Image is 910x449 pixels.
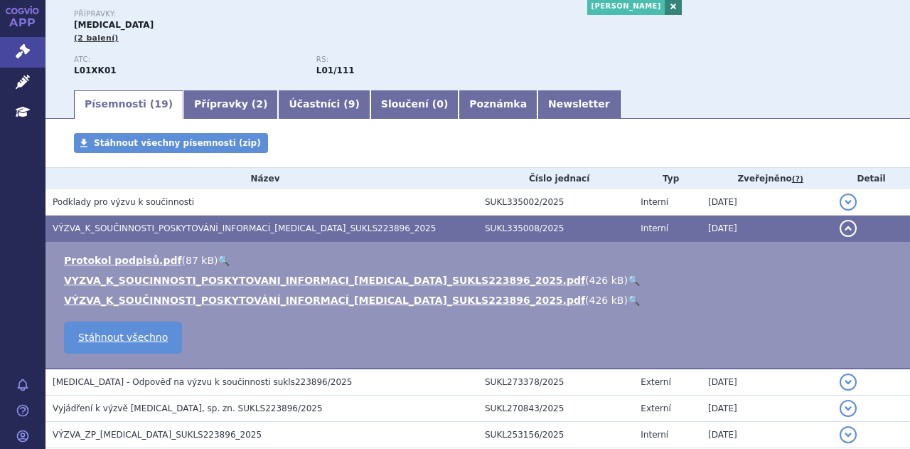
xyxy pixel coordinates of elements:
[154,98,168,110] span: 19
[701,396,833,422] td: [DATE]
[537,90,621,119] a: Newsletter
[45,168,478,189] th: Název
[74,90,183,119] a: Písemnosti (19)
[218,255,230,266] a: 🔍
[478,216,633,242] td: SUKL335008/2025
[53,430,262,440] span: VÝZVA_ZP_LYNPARZA_SUKLS223896_2025
[792,174,803,184] abbr: (?)
[74,133,268,153] a: Stáhnout všechny písemnosti (zip)
[186,255,214,266] span: 87 kB
[701,168,833,189] th: Zveřejněno
[94,138,261,148] span: Stáhnout všechny písemnosti (zip)
[53,223,436,233] span: VÝZVA_K_SOUČINNOSTI_POSKYTOVÁNÍ_INFORMACÍ_LYNPARZA_SUKLS223896_2025
[437,98,444,110] span: 0
[589,295,624,306] span: 426 kB
[478,396,633,422] td: SUKL270843/2025
[64,253,896,268] li: ( )
[701,369,833,396] td: [DATE]
[53,197,194,207] span: Podklady pro výzvu k součinnosti
[64,275,585,286] a: VYZVA_K_SOUCINNOSTI_POSKYTOVANI_INFORMACI_[MEDICAL_DATA]_SUKLS223896_2025.pdf
[478,189,633,216] td: SUKL335002/2025
[840,400,857,417] button: detail
[53,403,323,413] span: Vyjádření k výzvě LYNPARZA, sp. zn. SUKLS223896/2025
[478,422,633,448] td: SUKL253156/2025
[840,426,857,443] button: detail
[459,90,537,119] a: Poznámka
[701,216,833,242] td: [DATE]
[478,369,633,396] td: SUKL273378/2025
[64,322,182,354] a: Stáhnout všechno
[633,168,701,189] th: Typ
[316,65,355,75] strong: olaparib tbl.
[628,275,640,286] a: 🔍
[370,90,459,119] a: Sloučení (0)
[278,90,370,119] a: Účastníci (9)
[316,56,545,64] p: RS:
[74,56,302,64] p: ATC:
[641,377,670,387] span: Externí
[74,65,117,75] strong: OLAPARIB
[701,189,833,216] td: [DATE]
[64,293,896,307] li: ( )
[74,10,559,19] p: Přípravky:
[840,374,857,391] button: detail
[256,98,263,110] span: 2
[348,98,355,110] span: 9
[641,430,668,440] span: Interní
[641,403,670,413] span: Externí
[183,90,278,119] a: Přípravky (2)
[641,223,668,233] span: Interní
[74,33,119,43] span: (2 balení)
[840,220,857,237] button: detail
[589,275,624,286] span: 426 kB
[641,197,668,207] span: Interní
[628,295,640,306] a: 🔍
[53,377,352,387] span: LYNPARZA - Odpověď na výzvu k součinnosti sukls223896/2025
[64,255,182,266] a: Protokol podpisů.pdf
[833,168,910,189] th: Detail
[64,295,585,306] a: VÝZVA_K_SOUČINNOSTI_POSKYTOVÁNÍ_INFORMACÍ_[MEDICAL_DATA]_SUKLS223896_2025.pdf
[701,422,833,448] td: [DATE]
[478,168,633,189] th: Číslo jednací
[74,20,154,30] span: [MEDICAL_DATA]
[64,273,896,287] li: ( )
[840,194,857,211] button: detail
